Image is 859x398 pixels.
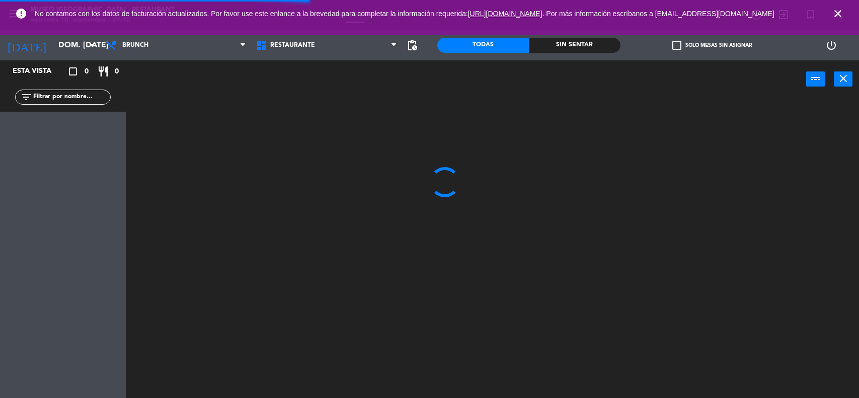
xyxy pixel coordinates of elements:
[32,92,110,103] input: Filtrar por nombre...
[468,10,542,18] a: [URL][DOMAIN_NAME]
[20,91,32,103] i: filter_list
[122,42,148,49] span: Brunch
[542,10,774,18] a: . Por más información escríbanos a [EMAIL_ADDRESS][DOMAIN_NAME]
[5,65,72,77] div: Esta vista
[15,8,27,20] i: error
[406,39,418,51] span: pending_actions
[672,41,681,50] span: check_box_outline_blank
[86,39,98,51] i: arrow_drop_down
[529,38,620,53] div: Sin sentar
[97,65,109,77] i: restaurant
[837,72,849,85] i: close
[834,71,852,87] button: close
[35,10,774,18] span: No contamos con los datos de facturación actualizados. Por favor use este enlance a la brevedad p...
[67,65,79,77] i: crop_square
[806,71,825,87] button: power_input
[825,39,837,51] i: power_settings_new
[810,72,822,85] i: power_input
[672,41,752,50] label: Solo mesas sin asignar
[270,42,315,49] span: Restaurante
[437,38,529,53] div: Todas
[115,66,119,77] span: 0
[832,8,844,20] i: close
[85,66,89,77] span: 0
